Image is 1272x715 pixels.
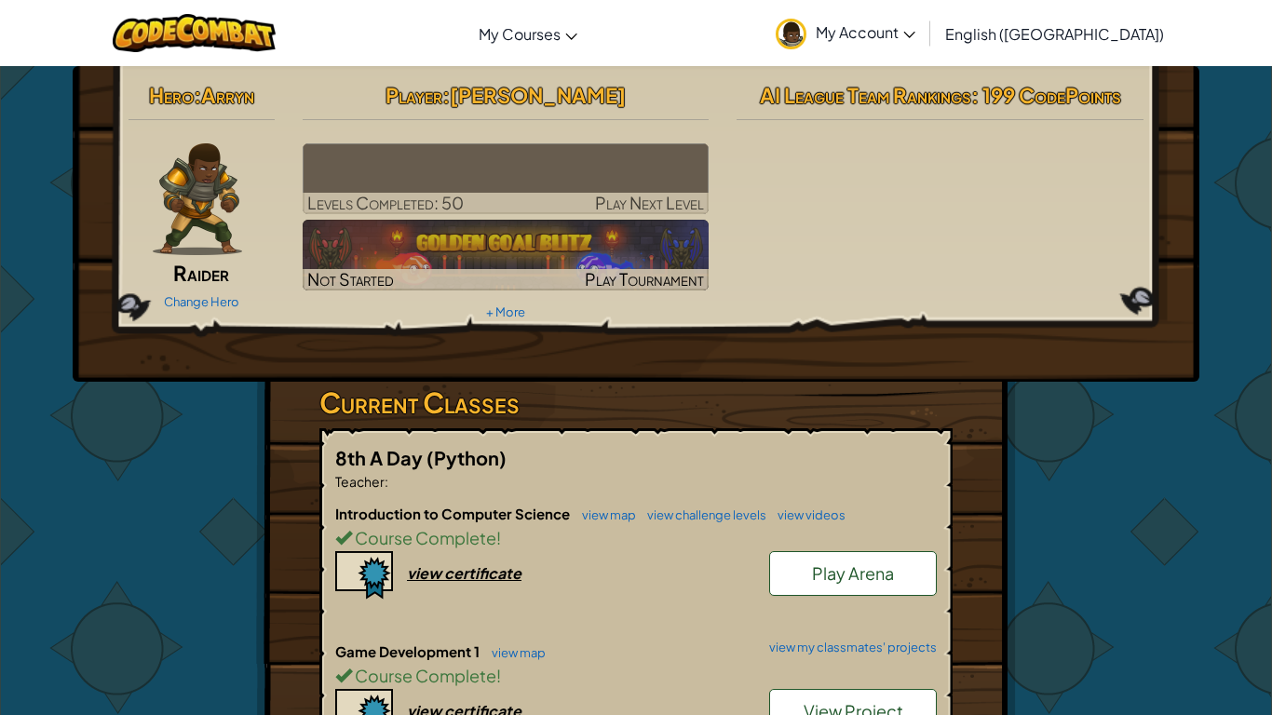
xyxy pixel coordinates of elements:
[945,24,1164,44] span: English ([GEOGRAPHIC_DATA])
[450,82,626,108] span: [PERSON_NAME]
[936,8,1173,59] a: English ([GEOGRAPHIC_DATA])
[760,641,937,654] a: view my classmates' projects
[776,19,806,49] img: avatar
[812,562,894,584] span: Play Arena
[335,563,521,583] a: view certificate
[303,143,710,214] a: Play Next Level
[335,505,573,522] span: Introduction to Computer Science
[303,220,710,290] img: Golden Goal
[352,665,496,686] span: Course Complete
[173,260,229,286] span: Raider
[479,24,561,44] span: My Courses
[335,473,385,490] span: Teacher
[307,192,464,213] span: Levels Completed: 50
[113,14,276,52] img: CodeCombat logo
[164,294,239,309] a: Change Hero
[319,382,953,424] h3: Current Classes
[426,446,507,469] span: (Python)
[352,527,496,548] span: Course Complete
[194,82,201,108] span: :
[766,4,925,62] a: My Account
[335,551,393,600] img: certificate-icon.png
[386,82,442,108] span: Player
[486,304,525,319] a: + More
[482,645,546,660] a: view map
[385,473,388,490] span: :
[335,642,482,660] span: Game Development 1
[768,507,846,522] a: view videos
[149,82,194,108] span: Hero
[153,143,242,255] img: raider-pose.png
[638,507,766,522] a: view challenge levels
[442,82,450,108] span: :
[595,192,704,213] span: Play Next Level
[496,527,501,548] span: !
[407,563,521,583] div: view certificate
[335,446,426,469] span: 8th A Day
[469,8,587,59] a: My Courses
[760,82,971,108] span: AI League Team Rankings
[573,507,636,522] a: view map
[816,22,915,42] span: My Account
[307,268,394,290] span: Not Started
[303,220,710,290] a: Not StartedPlay Tournament
[496,665,501,686] span: !
[585,268,704,290] span: Play Tournament
[201,82,254,108] span: Arryn
[971,82,1121,108] span: : 199 CodePoints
